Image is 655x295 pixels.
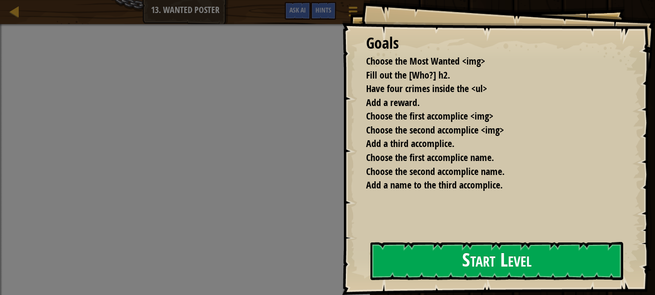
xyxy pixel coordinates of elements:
[354,54,619,68] li: Choose the Most Wanted <img>
[354,68,619,82] li: Fill out the [Who?] h2.
[366,109,493,122] span: Choose the first accomplice <img>
[366,96,420,109] span: Add a reward.
[285,2,311,20] button: Ask AI
[354,109,619,123] li: Choose the first accomplice <img>
[366,68,450,81] span: Fill out the [Who?] h2.
[315,5,331,14] span: Hints
[354,165,619,179] li: Choose the second accomplice name.
[354,96,619,110] li: Add a reward.
[366,151,494,164] span: Choose the first accomplice name.
[354,178,619,192] li: Add a name to the third accomplice.
[341,2,365,25] button: Show game menu
[366,82,487,95] span: Have four crimes inside the <ul>
[366,54,485,67] span: Choose the Most Wanted <img>
[354,123,619,137] li: Choose the second accomplice <img>
[366,32,621,54] div: Goals
[366,165,505,178] span: Choose the second accomplice name.
[289,5,306,14] span: Ask AI
[354,82,619,96] li: Have four crimes inside the <ul>
[370,242,623,280] button: Start Level
[366,137,454,150] span: Add a third accomplice.
[354,137,619,151] li: Add a third accomplice.
[366,178,503,191] span: Add a name to the third accomplice.
[366,123,504,136] span: Choose the second accomplice <img>
[354,151,619,165] li: Choose the first accomplice name.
